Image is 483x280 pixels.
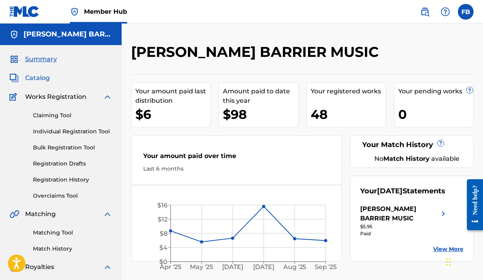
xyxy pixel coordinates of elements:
tspan: $12 [158,216,168,223]
div: Your amount paid over time [143,151,330,165]
span: Member Hub [84,7,127,16]
tspan: $16 [157,202,168,209]
a: Public Search [417,4,433,20]
img: Catalog [9,73,19,83]
img: help [441,7,450,16]
a: Registration Drafts [33,160,112,168]
div: No available [370,154,463,164]
img: Matching [9,209,19,219]
tspan: [DATE] [253,264,275,271]
tspan: $8 [160,230,168,237]
tspan: May '25 [190,264,213,271]
div: Your Match History [360,140,463,150]
tspan: $4 [159,244,168,251]
div: 48 [311,105,386,123]
tspan: Apr '25 [160,264,182,271]
span: Summary [25,55,57,64]
iframe: Chat Widget [444,242,483,280]
div: Your Statements [360,186,445,196]
tspan: $0 [159,258,168,265]
span: Royalties [25,262,54,272]
span: Matching [25,209,56,219]
img: MLC Logo [9,6,40,17]
a: Claiming Tool [33,111,112,120]
img: Summary [9,55,19,64]
span: Catalog [25,73,50,83]
img: Accounts [9,30,19,39]
span: ? [467,87,473,93]
span: Works Registration [25,92,86,102]
a: Matching Tool [33,229,112,237]
span: [DATE] [377,187,403,195]
tspan: Aug '25 [283,264,306,271]
span: ? [437,140,444,146]
strong: Match History [383,155,430,162]
a: Bulk Registration Tool [33,144,112,152]
iframe: Resource Center [461,173,483,236]
div: Help [437,4,453,20]
div: Last 6 months [143,165,330,173]
div: Your amount paid last distribution [135,87,210,105]
div: User Menu [458,4,474,20]
div: Paid [360,230,448,237]
img: expand [103,262,112,272]
a: Overclaims Tool [33,192,112,200]
div: $6 [135,105,210,123]
div: $5.95 [360,223,448,230]
img: Top Rightsholder [70,7,79,16]
tspan: [DATE] [222,264,243,271]
h5: SCOTT BARRIER MUSIC [24,30,112,39]
img: expand [103,92,112,102]
div: $98 [223,105,298,123]
h2: [PERSON_NAME] BARRIER MUSIC [131,43,383,61]
a: SummarySummary [9,55,57,64]
a: [PERSON_NAME] BARRIER MUSICright chevron icon$5.95Paid [360,204,448,237]
a: CatalogCatalog [9,73,50,83]
tspan: Sep '25 [315,264,337,271]
img: expand [103,209,112,219]
a: Match History [33,245,112,253]
div: 0 [398,105,473,123]
img: right chevron icon [439,204,448,223]
a: Registration History [33,176,112,184]
a: Individual Registration Tool [33,127,112,136]
div: Amount paid to date this year [223,87,298,105]
a: View More [433,245,463,253]
img: Works Registration [9,92,20,102]
div: Your registered works [311,87,386,96]
img: search [420,7,430,16]
div: Drag [446,250,451,274]
div: Your pending works [398,87,473,96]
div: [PERSON_NAME] BARRIER MUSIC [360,204,438,223]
